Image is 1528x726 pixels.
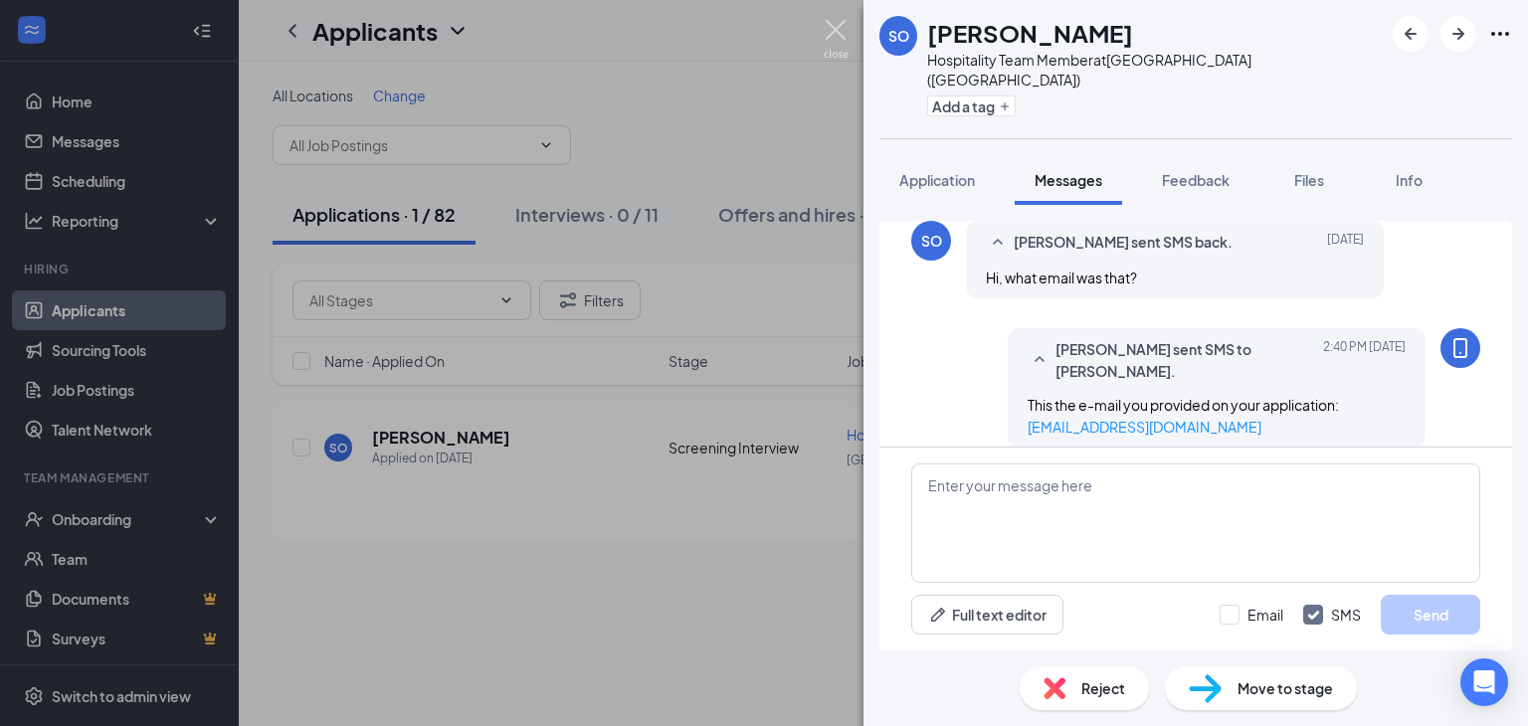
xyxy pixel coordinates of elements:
[1448,336,1472,360] svg: MobileSms
[927,50,1383,90] div: Hospitality Team Member at [GEOGRAPHIC_DATA] ([GEOGRAPHIC_DATA])
[888,26,909,46] div: SO
[1381,595,1480,635] button: Send
[911,595,1063,635] button: Full text editorPen
[1399,22,1423,46] svg: ArrowLeftNew
[899,171,975,189] span: Application
[927,16,1133,50] h1: [PERSON_NAME]
[999,100,1011,112] svg: Plus
[928,605,948,625] svg: Pen
[927,95,1016,116] button: PlusAdd a tag
[1081,677,1125,699] span: Reject
[1014,231,1233,255] span: [PERSON_NAME] sent SMS back.
[1294,171,1324,189] span: Files
[1446,22,1470,46] svg: ArrowRight
[1460,658,1508,706] div: Open Intercom Messenger
[1327,231,1364,255] span: [DATE]
[1440,16,1476,52] button: ArrowRight
[1162,171,1230,189] span: Feedback
[1028,348,1051,372] svg: SmallChevronUp
[1238,677,1333,699] span: Move to stage
[1028,418,1261,436] a: [EMAIL_ADDRESS][DOMAIN_NAME]
[986,231,1010,255] svg: SmallChevronUp
[1035,171,1102,189] span: Messages
[1396,171,1423,189] span: Info
[1055,338,1316,382] span: [PERSON_NAME] sent SMS to [PERSON_NAME].
[1028,396,1339,436] span: This the e-mail you provided on your application:
[1323,338,1406,382] span: [DATE] 2:40 PM
[1393,16,1429,52] button: ArrowLeftNew
[1488,22,1512,46] svg: Ellipses
[986,269,1137,286] span: Hi, what email was that?
[921,231,942,251] div: SO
